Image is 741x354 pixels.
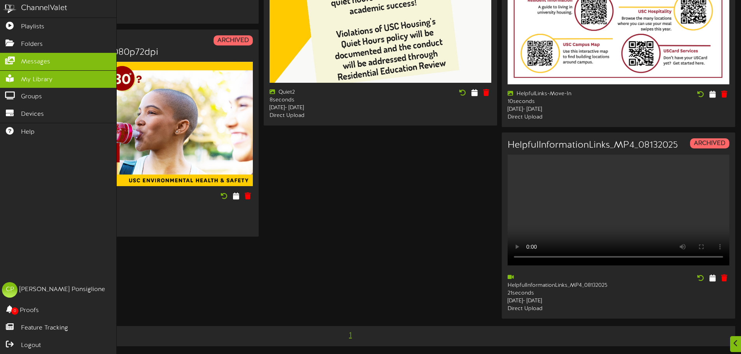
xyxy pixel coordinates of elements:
[270,89,375,96] div: Quiet2
[2,282,18,298] div: CP
[21,341,41,350] span: Logout
[694,140,725,147] strong: ARCHIVED
[508,106,613,113] div: [DATE] - [DATE]
[21,23,44,31] span: Playlists
[508,90,613,98] div: HelpfulLinks-Move-In
[508,113,613,121] div: Direct Upload
[270,104,375,112] div: [DATE] - [DATE]
[21,92,42,101] span: Groups
[21,40,43,49] span: Folders
[31,62,253,187] img: 294400db-a01d-412c-93e9-d8786bb680fb.jpg
[11,307,18,315] span: 0
[20,306,39,315] span: Proofs
[19,285,105,294] div: [PERSON_NAME] Ponsiglione
[270,96,375,104] div: 8 seconds
[21,58,50,66] span: Messages
[270,112,375,120] div: Direct Upload
[217,37,249,44] strong: ARCHIVED
[21,128,35,137] span: Help
[508,140,678,150] h3: HelpfulInformationLinks_MP4_08132025
[508,297,613,305] div: [DATE] - [DATE]
[347,331,354,340] span: 1
[508,305,613,313] div: Direct Upload
[508,98,613,106] div: 10 seconds
[508,274,613,289] div: HelpfulInformationLinks_MP4_08132025
[21,324,68,333] span: Feature Tracking
[21,75,53,84] span: My Library
[21,110,44,119] span: Devices
[21,3,67,14] div: ChannelValet
[508,155,729,265] video: Your browser does not support HTML5 video.
[508,289,613,297] div: 21 seconds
